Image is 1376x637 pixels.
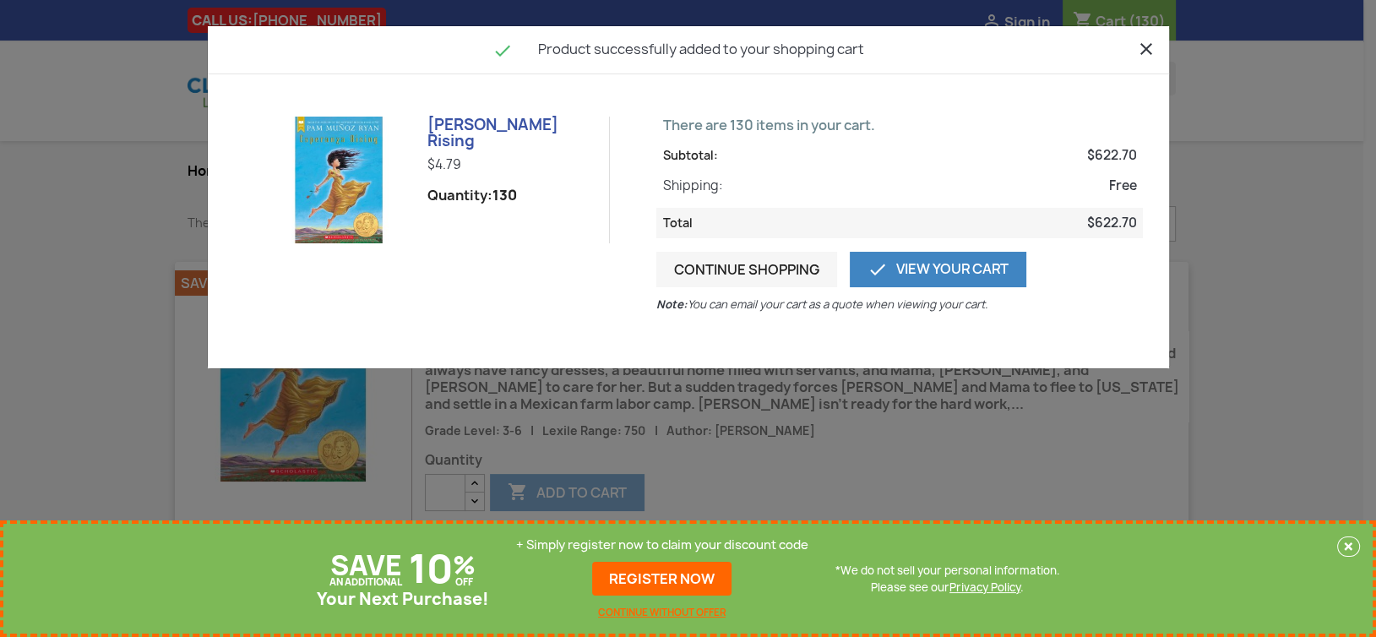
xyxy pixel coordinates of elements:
button: Close [1136,37,1156,59]
p: You can email your cart as a quote when viewing your cart. [656,296,994,313]
span: Shipping: [663,177,723,194]
span: Free [1108,177,1136,194]
span: $622.70 [1086,147,1136,164]
i:  [492,41,513,61]
b: Note: [656,296,688,313]
span: Total [663,215,693,231]
img: Esperanza Rising [275,117,402,243]
h6: [PERSON_NAME] Rising [427,117,596,150]
span: Quantity: [427,187,517,204]
h4: Product successfully added to your shopping cart [220,39,1156,61]
i: close [1136,39,1156,59]
a: View Your Cart [850,252,1026,287]
p: There are 130 items in your cart. [656,117,1143,133]
strong: 130 [492,186,517,204]
button: Continue shopping [656,252,837,287]
i:  [867,259,888,280]
span: $622.70 [1086,215,1136,231]
p: $4.79 [427,156,596,173]
span: Subtotal: [663,147,718,164]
